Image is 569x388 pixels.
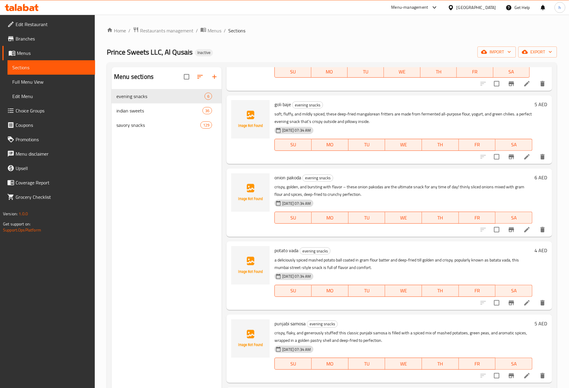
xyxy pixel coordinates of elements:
a: Edit menu item [523,372,531,379]
button: TH [422,212,459,224]
span: WE [388,213,420,222]
li: / [224,27,226,34]
span: Version: [3,210,18,218]
li: / [196,27,198,34]
nav: breadcrumb [107,27,557,34]
span: Menus [208,27,221,34]
h6: 4 AED [535,246,547,255]
span: TH [424,213,457,222]
span: Sort sections [193,70,207,84]
span: Grocery Checklist [16,193,90,201]
span: evening snacks [300,248,330,255]
span: [DATE] 07:34 AM [280,273,313,279]
span: [DATE] 07:34 AM [280,347,313,352]
a: Menu disclaimer [2,147,95,161]
span: FR [461,213,493,222]
button: TH [422,285,459,297]
a: Menus [200,27,221,34]
span: h [559,4,561,11]
a: Choice Groups [2,103,95,118]
span: Restaurants management [140,27,193,34]
span: 129 [201,122,212,128]
span: WE [388,140,420,149]
a: Edit menu item [523,153,531,160]
span: export [523,48,552,56]
span: 1.0.0 [19,210,28,218]
span: [DATE] 07:34 AM [280,127,313,133]
button: TU [349,285,385,297]
button: FR [459,212,496,224]
button: MO [312,212,349,224]
a: Edit menu item [523,226,531,233]
span: MO [314,140,346,149]
span: TH [424,140,457,149]
span: SU [277,213,309,222]
span: Select to update [490,223,503,236]
button: SA [496,285,532,297]
span: TU [351,360,383,368]
li: / [128,27,130,34]
h6: 6 AED [535,173,547,182]
span: evening snacks [292,102,323,109]
a: Edit Restaurant [2,17,95,31]
span: Edit Restaurant [16,21,90,28]
button: delete [535,296,550,310]
button: SU [274,66,311,78]
a: Home [107,27,126,34]
span: onion pakoda [274,173,301,182]
div: items [202,107,212,114]
button: SA [496,358,532,370]
div: evening snacks [300,247,331,255]
img: goli baje [231,100,270,139]
button: export [518,46,557,58]
button: TU [349,358,385,370]
button: TU [349,212,385,224]
button: SU [274,139,312,151]
button: delete [535,369,550,383]
p: a deliciously spiced mashed potato ball coated in gram flour batter and deep-fried till golden an... [274,256,532,271]
span: Coverage Report [16,179,90,186]
div: evening snacks6 [112,89,222,103]
span: 6 [205,94,212,99]
span: import [482,48,511,56]
button: Add section [207,70,222,84]
a: Edit menu item [523,80,531,87]
span: Sections [12,64,90,71]
button: TH [421,66,457,78]
button: FR [459,285,496,297]
span: indian sweets [116,107,202,114]
button: Branch-specific-item [504,369,519,383]
span: Sections [228,27,245,34]
span: goli baje [274,100,291,109]
button: SU [274,212,312,224]
img: potato vada [231,246,270,285]
a: Grocery Checklist [2,190,95,204]
a: Coupons [2,118,95,132]
span: MO [314,286,346,295]
span: WE [386,67,418,76]
span: Choice Groups [16,107,90,114]
span: Coupons [16,121,90,129]
button: SA [493,66,530,78]
a: Branches [2,31,95,46]
h2: Menu sections [114,72,154,81]
span: Promotions [16,136,90,143]
div: evening snacks [307,321,338,328]
span: TH [423,67,454,76]
span: SA [498,213,530,222]
nav: Menu sections [112,87,222,135]
span: punjabi samosa [274,319,306,328]
button: TH [422,358,459,370]
span: SU [277,140,309,149]
span: FR [461,360,493,368]
div: evening snacks [292,101,323,109]
span: Upsell [16,165,90,172]
span: potato vada [274,246,298,255]
button: WE [384,66,420,78]
button: WE [385,139,422,151]
div: Inactive [195,49,213,56]
h6: 5 AED [535,100,547,109]
span: MO [314,67,345,76]
div: indian sweets36 [112,103,222,118]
